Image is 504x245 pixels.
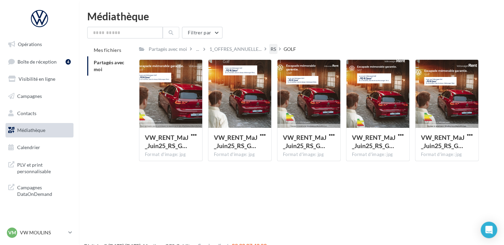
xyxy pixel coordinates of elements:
div: Format d'image: jpg [421,152,473,158]
a: Opérations [4,37,75,52]
span: PLV et print personnalisable [17,160,71,175]
span: Médiathèque [17,127,45,133]
div: RS [271,46,276,53]
a: Contacts [4,106,75,121]
div: Format d'image: jpg [145,152,197,158]
div: 4 [66,59,71,65]
span: Campagnes DataOnDemand [17,183,71,198]
div: Format d'image: jpg [214,152,266,158]
a: Visibilité en ligne [4,72,75,86]
a: Boîte de réception4 [4,54,75,69]
span: Boîte de réception [18,58,57,64]
span: VW_RENT_MaJ_Juin25_RS_Golf_CARRE [283,134,327,149]
div: Format d'image: jpg [352,152,404,158]
div: Open Intercom Messenger [481,222,497,238]
span: Partagés avec moi [94,59,125,72]
span: VW_RENT_MaJ_Juin25_RS_Golf_INSTA [352,134,396,149]
span: Opérations [18,41,42,47]
a: Campagnes DataOnDemand [4,180,75,200]
span: VW_RENT_MaJ_Juin25_RS_Golf_GMB [145,134,188,149]
span: Campagnes [17,93,42,99]
a: Médiathèque [4,123,75,137]
div: Format d'image: jpg [283,152,335,158]
a: PLV et print personnalisable [4,157,75,178]
div: ... [195,44,201,54]
span: VM [8,229,16,236]
span: Visibilité en ligne [19,76,55,82]
button: Filtrer par [182,27,222,38]
span: Calendrier [17,144,40,150]
span: Mes fichiers [94,47,121,53]
a: Calendrier [4,140,75,155]
span: VW_RENT_MaJ_Juin25_RS_Golf_GMB_720x720px [421,134,465,149]
span: VW_RENT_MaJ_Juin25_RS_Golf_STORY [214,134,257,149]
div: Médiathèque [87,11,496,21]
div: GOLF [284,46,296,53]
a: VM VW MOULINS [5,226,73,239]
p: VW MOULINS [20,229,66,236]
div: Partagés avec moi [149,46,187,53]
a: Campagnes [4,89,75,103]
span: 1_OFFRES_ANNUELLE... [209,46,262,53]
span: Contacts [17,110,36,116]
